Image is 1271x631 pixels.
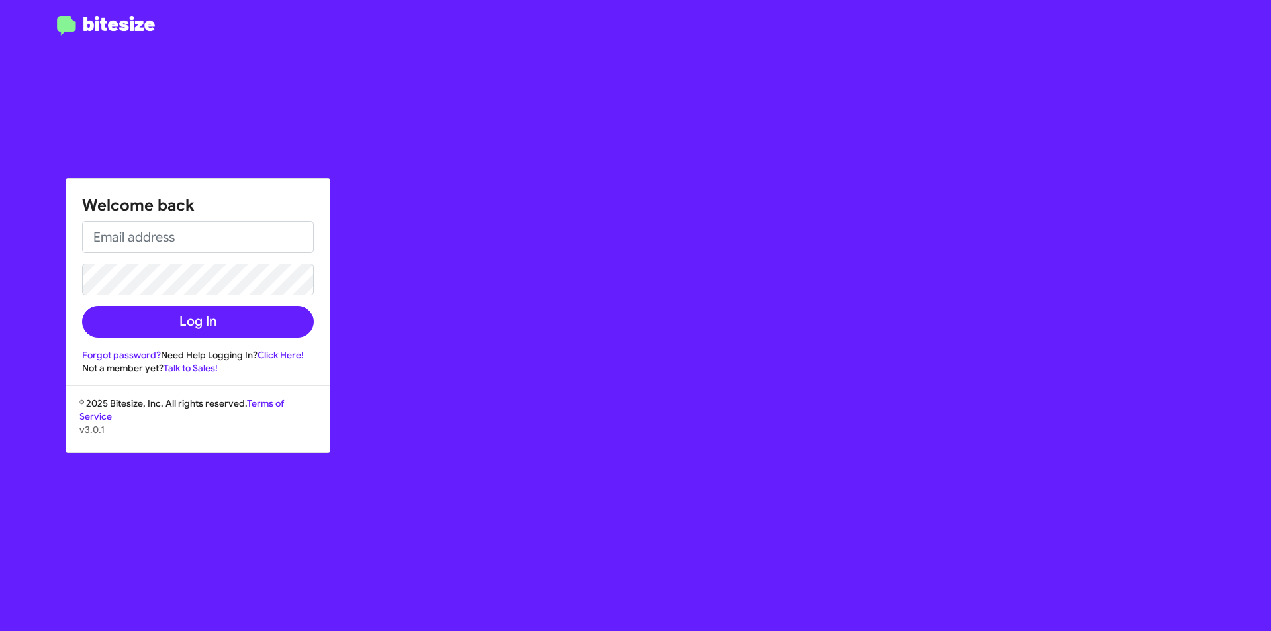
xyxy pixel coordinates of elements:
div: © 2025 Bitesize, Inc. All rights reserved. [66,397,330,452]
a: Talk to Sales! [164,362,218,374]
button: Log In [82,306,314,338]
div: Not a member yet? [82,362,314,375]
input: Email address [82,221,314,253]
h1: Welcome back [82,195,314,216]
a: Click Here! [258,349,304,361]
p: v3.0.1 [79,423,316,436]
a: Forgot password? [82,349,161,361]
div: Need Help Logging In? [82,348,314,362]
